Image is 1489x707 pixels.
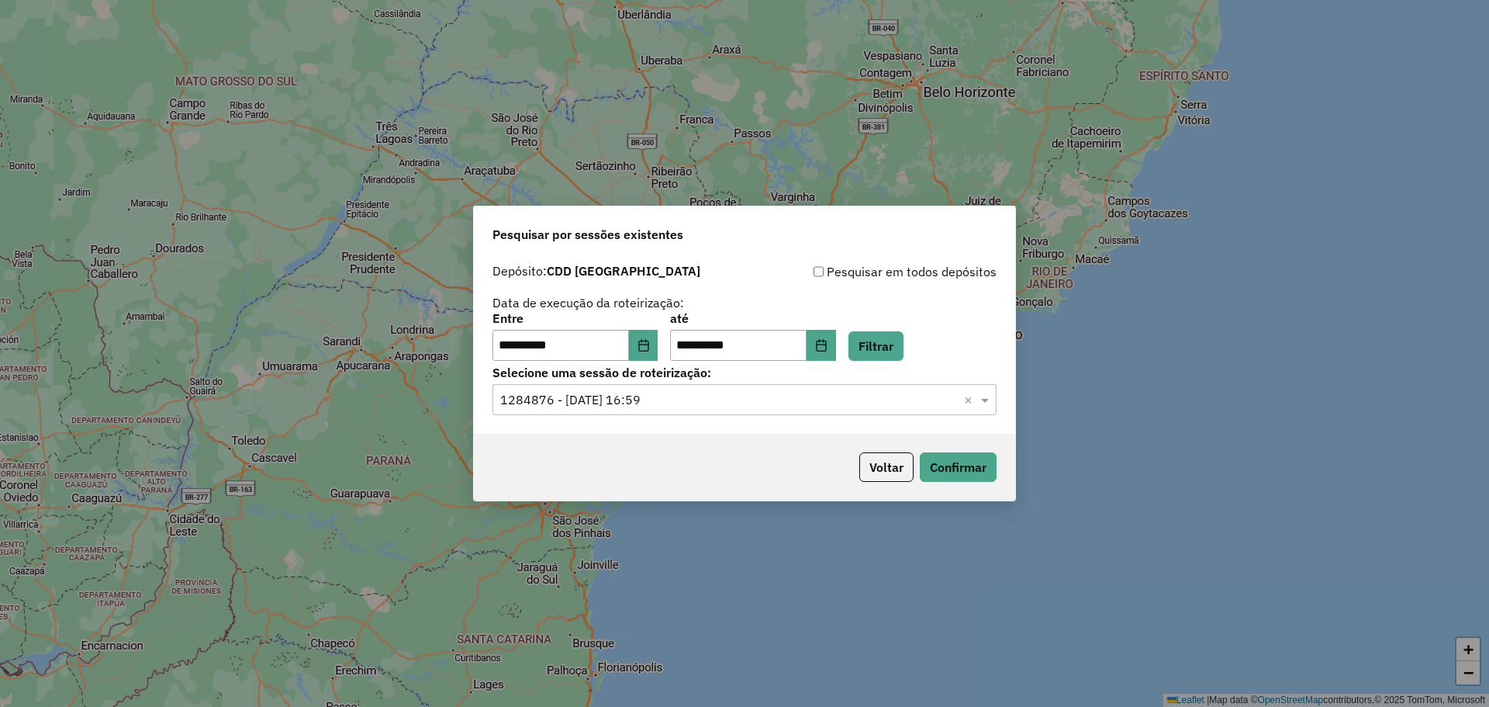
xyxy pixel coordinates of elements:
button: Filtrar [848,331,903,361]
label: Depósito: [492,262,700,280]
button: Voltar [859,452,914,482]
div: Pesquisar em todos depósitos [744,262,997,281]
button: Confirmar [920,452,997,482]
button: Choose Date [629,330,658,361]
label: Entre [492,309,658,328]
label: até [670,309,835,328]
span: Pesquisar por sessões existentes [492,225,683,244]
strong: CDD [GEOGRAPHIC_DATA] [547,263,700,279]
button: Choose Date [807,330,836,361]
label: Selecione uma sessão de roteirização: [492,363,997,382]
span: Clear all [964,390,977,409]
label: Data de execução da roteirização: [492,293,684,312]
